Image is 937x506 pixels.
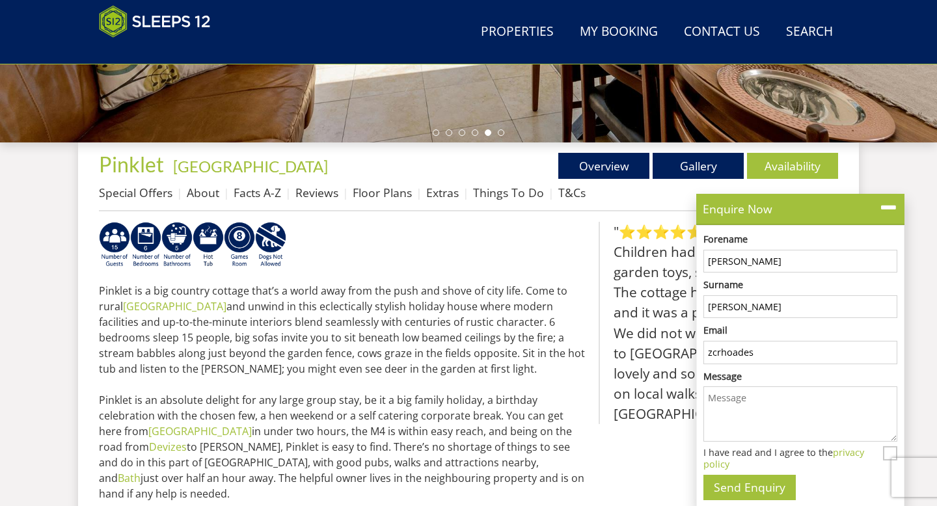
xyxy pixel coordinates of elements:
a: Properties [476,18,559,47]
a: Bath [118,471,141,485]
a: privacy policy [703,446,864,470]
a: About [187,185,219,200]
img: AD_4nXcpX5uDwed6-YChlrI2BYOgXwgg3aqYHOhRm0XfZB-YtQW2NrmeCr45vGAfVKUq4uWnc59ZmEsEzoF5o39EWARlT1ewO... [193,222,224,269]
label: Forename [703,232,897,246]
img: AD_4nXcMgaL2UimRLXeXiAqm8UPE-AF_sZahunijfYMEIQ5SjfSEJI6yyokxyra45ncz6iSW_QuFDoDBo1Fywy-cEzVuZq-ph... [161,222,193,269]
input: Surname [703,295,897,319]
label: I have read and I agree to the [703,447,878,470]
a: Special Offers [99,185,172,200]
a: [GEOGRAPHIC_DATA] [148,424,252,438]
img: Sleeps 12 [99,5,211,38]
img: AD_4nXdrZMsjcYNLGsKuA84hRzvIbesVCpXJ0qqnwZoX5ch9Zjv73tWe4fnFRs2gJ9dSiUubhZXckSJX_mqrZBmYExREIfryF... [224,222,255,269]
span: Pinklet [99,152,164,177]
a: Devizes [149,440,187,454]
img: AD_4nXdtMqFLQeNd5SD_yg5mtFB1sUCemmLv_z8hISZZtoESff8uqprI2Ap3l0Pe6G3wogWlQaPaciGoyoSy1epxtlSaMm8_H... [255,222,286,269]
a: Overview [558,153,649,179]
p: Pinklet is a big country cottage that’s a world away from the push and shove of city life. Come t... [99,283,588,501]
a: T&Cs [558,185,586,200]
label: Email [703,323,897,338]
p: Enquire Now [703,200,898,217]
a: Pinklet [99,152,168,177]
a: Gallery [653,153,744,179]
label: Message [703,369,897,384]
a: Availability [747,153,838,179]
input: Email Address [703,341,897,364]
a: Reviews [295,185,338,200]
a: [GEOGRAPHIC_DATA] [123,299,226,313]
a: Facts A-Z [234,185,281,200]
a: Things To Do [473,185,544,200]
label: Surname [703,278,897,292]
span: - [168,157,328,176]
a: Extras [426,185,459,200]
a: Search [781,18,838,47]
a: [GEOGRAPHIC_DATA] [173,157,328,176]
blockquote: "⭐⭐⭐⭐⭐ Loved the hot tub! Children had amazing fun with garden toys, swingball in particular. The... [599,222,838,425]
a: Contact Us [679,18,765,47]
img: AD_4nXdm7d4G2YDlTvDNqQTdX1vdTAEAvNtUEKlmdBdwfA56JoWD8uu9-l1tHBTjLitErEH7b5pr3HeNp36h7pU9MuRJVB8Ke... [99,222,130,269]
button: Send Enquiry [703,475,796,500]
a: My Booking [575,18,663,47]
iframe: Customer reviews powered by Trustpilot [92,46,229,57]
img: AD_4nXfRzBlt2m0mIteXDhAcJCdmEApIceFt1SPvkcB48nqgTZkfMpQlDmULa47fkdYiHD0skDUgcqepViZHFLjVKS2LWHUqM... [130,222,161,269]
a: Floor Plans [353,185,412,200]
input: Forename [703,250,897,273]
